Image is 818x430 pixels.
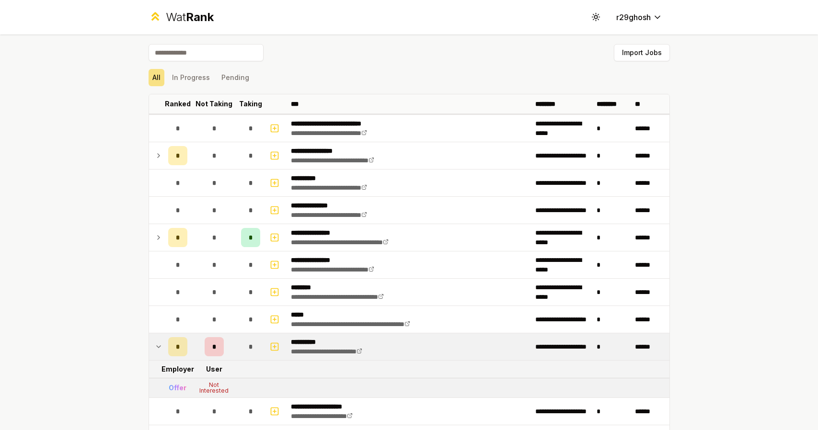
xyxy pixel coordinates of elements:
[186,10,214,24] span: Rank
[195,382,233,394] div: Not Interested
[218,69,253,86] button: Pending
[614,44,670,61] button: Import Jobs
[168,69,214,86] button: In Progress
[196,99,232,109] p: Not Taking
[191,361,237,378] td: User
[149,10,214,25] a: WatRank
[616,11,651,23] span: r29ghosh
[166,10,214,25] div: Wat
[169,383,186,393] div: Offer
[165,99,191,109] p: Ranked
[609,9,670,26] button: r29ghosh
[149,69,164,86] button: All
[164,361,191,378] td: Employer
[239,99,262,109] p: Taking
